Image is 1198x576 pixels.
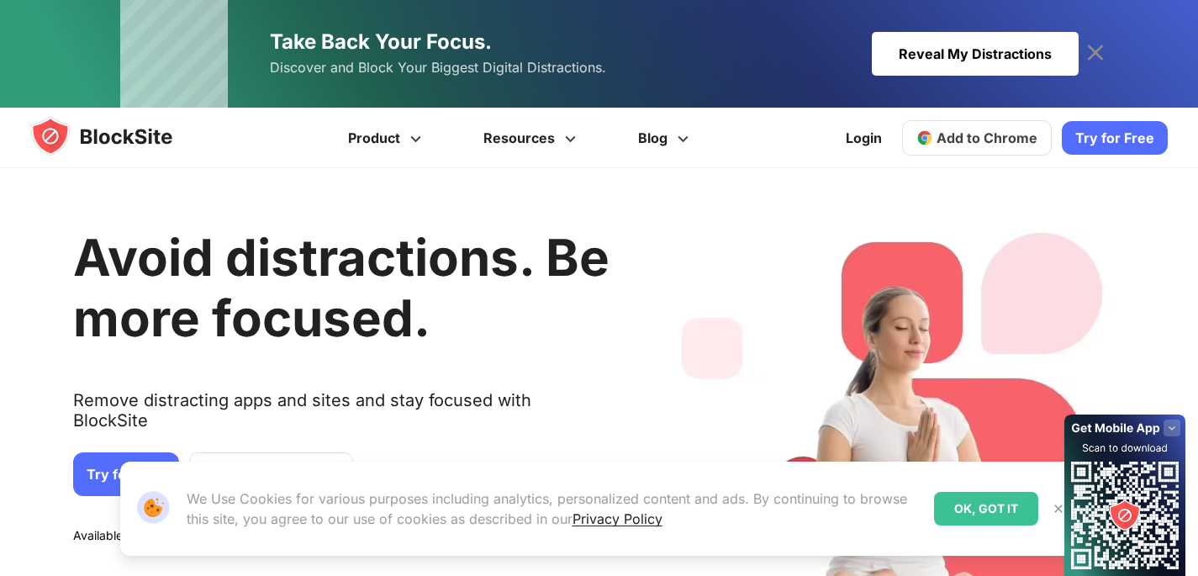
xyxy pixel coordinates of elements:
img: blocksite-icon.5d769676.svg [30,116,205,156]
span: Add to Chrome [937,129,1037,146]
h1: Avoid distractions. Be more focused. [73,227,610,348]
a: Product [319,108,455,168]
img: Close [1052,502,1065,515]
div: Reveal My Distractions [872,32,1079,76]
a: Try for Free [1062,121,1168,155]
a: Privacy Policy [573,510,662,527]
button: Close [1048,498,1069,520]
p: We Use Cookies for various purposes including analytics, personalized content and ads. By continu... [187,489,921,529]
a: Login [836,118,892,158]
a: Blog [610,108,722,168]
a: Add to Chrome [902,120,1052,156]
img: chrome-icon.svg [916,129,933,146]
span: Take Back Your Focus. [270,29,492,54]
a: Resources [455,108,610,168]
div: OK, GOT IT [934,492,1038,526]
a: Try for Free [73,452,179,496]
span: Discover and Block Your Biggest Digital Distractions. [270,55,606,80]
text: Available On [73,528,142,545]
text: Remove distracting apps and sites and stay focused with BlockSite [73,390,610,444]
